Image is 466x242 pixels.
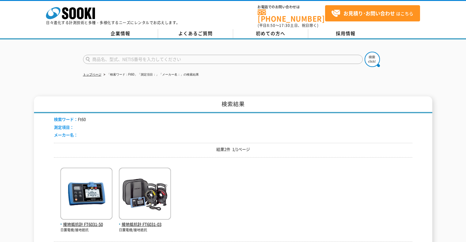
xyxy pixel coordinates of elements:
p: 日々進化する計測技術と多種・多様化するニーズにレンタルでお応えします。 [46,21,180,24]
a: 初めての方へ [233,29,308,38]
span: 測定項目： [54,124,74,130]
span: お電話でのお問い合わせは [258,5,325,9]
a: 接地抵抗計 FT6031-03 [119,215,171,228]
a: お見積り･お問い合わせはこちら [325,5,420,21]
p: 日置電機/接地抵抗 [60,228,112,233]
img: btn_search.png [365,52,380,67]
a: [PHONE_NUMBER] [258,9,325,22]
img: FT6031-50 [60,168,112,221]
span: はこちら [331,9,413,18]
a: トップページ [83,73,101,76]
span: メーカー名： [54,132,78,138]
li: Ft60 [54,116,86,123]
a: 接地抵抗計 FT6031-50 [60,215,112,228]
strong: お見積り･お問い合わせ [343,9,395,17]
span: (平日 ～ 土日、祝日除く) [258,23,318,28]
span: 8:50 [267,23,275,28]
a: 企業情報 [83,29,158,38]
p: 結果2件 1/1ページ [54,146,412,153]
span: 検索ワード： [54,116,78,122]
a: 採用情報 [308,29,383,38]
input: 商品名、型式、NETIS番号を入力してください [83,55,363,64]
span: 接地抵抗計 FT6031-03 [119,221,171,228]
li: 「検索ワード：Ft60」「測定項目：」「メーカー名：」の検索結果 [102,72,199,78]
img: FT6031-03 [119,168,171,221]
span: 17:30 [279,23,290,28]
p: 日置電機/接地抵抗 [119,228,171,233]
span: 接地抵抗計 FT6031-50 [60,221,112,228]
span: 初めての方へ [256,30,285,37]
a: よくあるご質問 [158,29,233,38]
h1: 検索結果 [34,96,432,113]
